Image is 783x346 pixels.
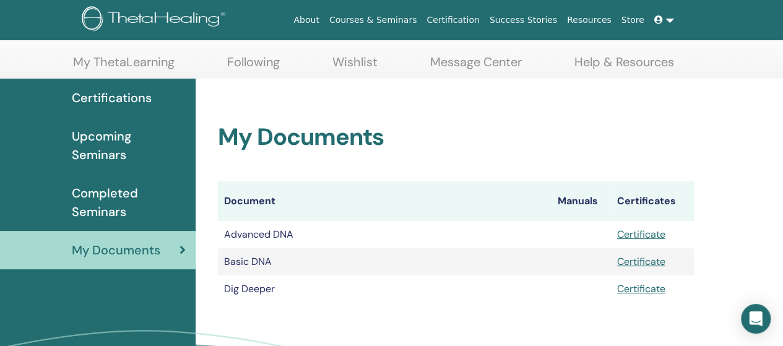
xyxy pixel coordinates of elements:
th: Document [218,181,551,221]
span: Upcoming Seminars [72,127,186,164]
a: About [288,9,324,32]
a: Certification [422,9,484,32]
td: Dig Deeper [218,275,551,303]
a: Message Center [430,54,522,79]
td: Advanced DNA [218,221,551,248]
span: Certifications [72,89,152,107]
a: Certificate [616,282,665,295]
a: Resources [562,9,616,32]
div: Open Intercom Messenger [741,304,771,334]
a: Store [616,9,649,32]
a: Success Stories [485,9,562,32]
a: Certificate [616,228,665,241]
a: Certificate [616,255,665,268]
a: My ThetaLearning [73,54,175,79]
th: Manuals [551,181,610,221]
a: Following [227,54,280,79]
a: Help & Resources [574,54,674,79]
th: Certificates [610,181,694,221]
img: logo.png [82,6,230,34]
span: My Documents [72,241,160,259]
td: Basic DNA [218,248,551,275]
a: Courses & Seminars [324,9,422,32]
span: Completed Seminars [72,184,186,221]
h2: My Documents [218,123,694,152]
a: Wishlist [332,54,378,79]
